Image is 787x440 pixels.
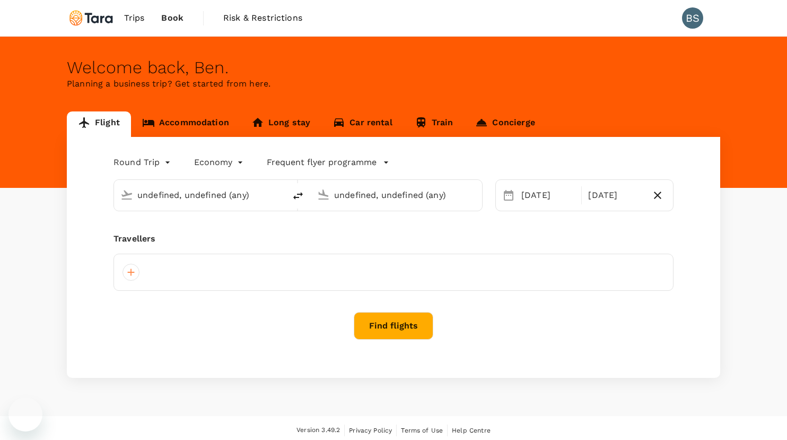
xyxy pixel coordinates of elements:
a: Accommodation [131,111,240,137]
a: Privacy Policy [349,425,392,436]
span: Help Centre [452,427,491,434]
div: [DATE] [584,185,646,206]
span: Risk & Restrictions [223,12,302,24]
button: Frequent flyer programme [267,156,389,169]
span: Trips [124,12,145,24]
button: Open [475,194,477,196]
span: Book [161,12,183,24]
span: Version 3.49.2 [296,425,340,436]
div: [DATE] [517,185,579,206]
img: Tara Climate Ltd [67,6,116,30]
a: Train [404,111,465,137]
input: Going to [334,187,460,203]
div: BS [682,7,703,29]
a: Long stay [240,111,321,137]
span: Terms of Use [401,427,443,434]
div: Welcome back , Ben . [67,58,720,77]
iframe: Button to launch messaging window [8,398,42,432]
div: Round Trip [113,154,173,171]
p: Planning a business trip? Get started from here. [67,77,720,90]
a: Help Centre [452,425,491,436]
button: delete [285,183,311,209]
button: Find flights [354,312,433,340]
span: Privacy Policy [349,427,392,434]
div: Travellers [113,232,674,245]
p: Frequent flyer programme [267,156,377,169]
a: Concierge [464,111,546,137]
div: Economy [194,154,246,171]
a: Flight [67,111,131,137]
a: Terms of Use [401,425,443,436]
button: Open [278,194,280,196]
a: Car rental [321,111,404,137]
input: Depart from [137,187,263,203]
